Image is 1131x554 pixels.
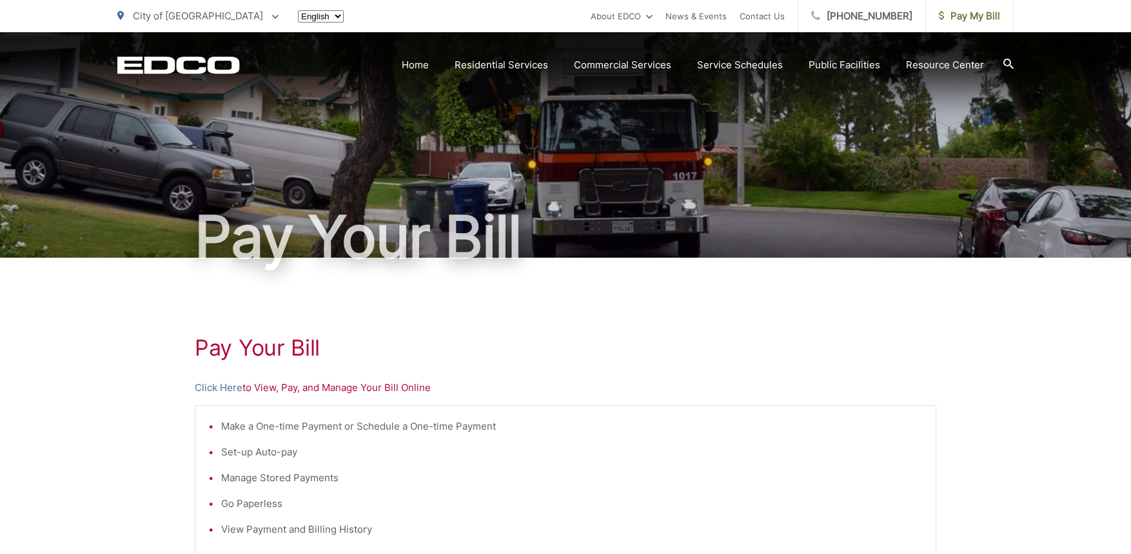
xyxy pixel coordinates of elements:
a: Home [402,57,429,73]
li: Manage Stored Payments [221,470,923,486]
span: City of [GEOGRAPHIC_DATA] [133,10,263,22]
a: Service Schedules [697,57,783,73]
p: to View, Pay, and Manage Your Bill Online [195,380,936,396]
li: View Payment and Billing History [221,522,923,537]
a: EDCD logo. Return to the homepage. [117,56,240,74]
h1: Pay Your Bill [195,335,936,361]
a: Residential Services [455,57,548,73]
span: Pay My Bill [939,8,1000,24]
a: News & Events [665,8,727,24]
a: Contact Us [740,8,785,24]
a: Resource Center [906,57,984,73]
li: Set-up Auto-pay [221,444,923,460]
h1: Pay Your Bill [117,205,1014,269]
a: Click Here [195,380,242,396]
a: Commercial Services [574,57,671,73]
select: Select a language [298,10,344,23]
li: Go Paperless [221,496,923,511]
a: Public Facilities [809,57,880,73]
li: Make a One-time Payment or Schedule a One-time Payment [221,419,923,434]
a: About EDCO [591,8,653,24]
